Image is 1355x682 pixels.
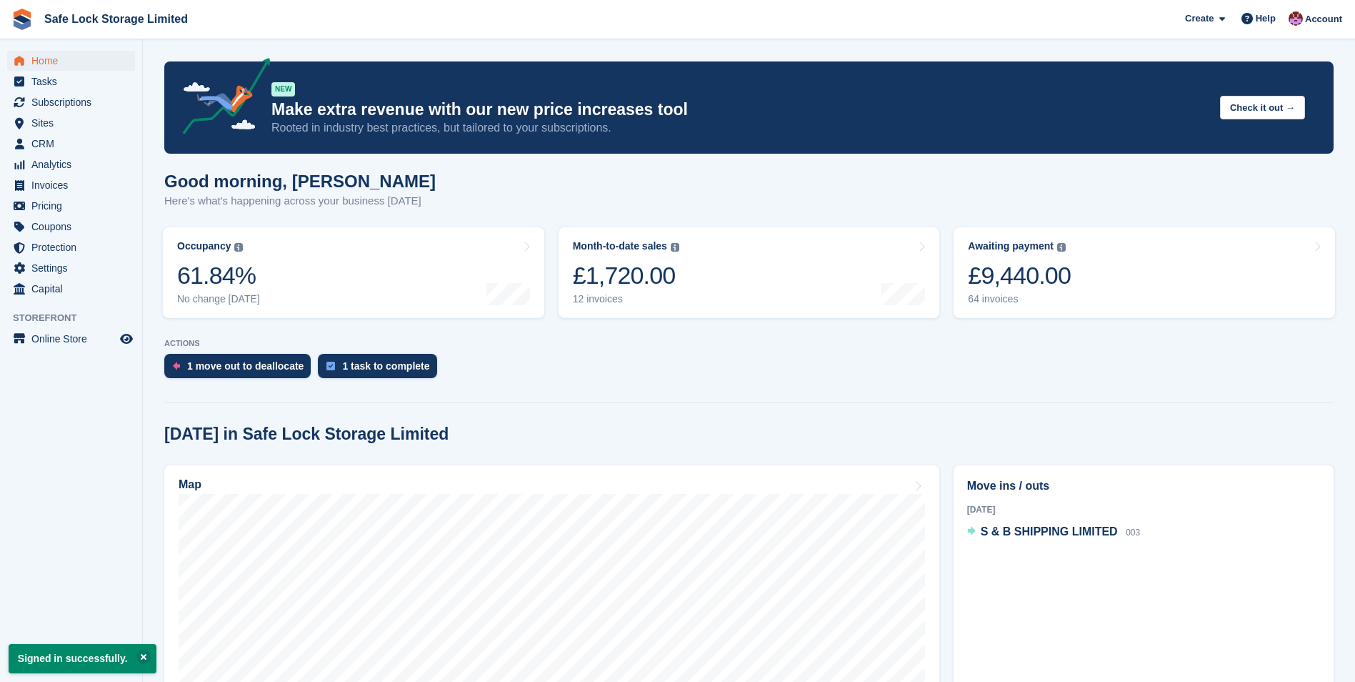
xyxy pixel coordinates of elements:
div: 1 move out to deallocate [187,360,304,372]
span: Protection [31,237,117,257]
div: 64 invoices [968,293,1071,305]
a: 1 move out to deallocate [164,354,318,385]
span: Storefront [13,311,142,325]
a: menu [7,154,135,174]
img: icon-info-grey-7440780725fd019a000dd9b08b2336e03edf1995a4989e88bcd33f0948082b44.svg [671,243,679,252]
a: Month-to-date sales £1,720.00 12 invoices [559,227,940,318]
span: Coupons [31,217,117,237]
div: 61.84% [177,261,260,290]
span: Online Store [31,329,117,349]
a: menu [7,237,135,257]
p: Here's what's happening across your business [DATE] [164,193,436,209]
a: menu [7,71,135,92]
a: menu [7,51,135,71]
a: menu [7,92,135,112]
p: Signed in successfully. [9,644,156,673]
span: CRM [31,134,117,154]
div: £9,440.00 [968,261,1071,290]
a: menu [7,175,135,195]
div: Month-to-date sales [573,240,667,252]
a: menu [7,217,135,237]
button: Check it out → [1220,96,1305,119]
span: Subscriptions [31,92,117,112]
div: Occupancy [177,240,231,252]
span: Analytics [31,154,117,174]
div: £1,720.00 [573,261,679,290]
span: Invoices [31,175,117,195]
a: menu [7,329,135,349]
a: Awaiting payment £9,440.00 64 invoices [954,227,1335,318]
span: Capital [31,279,117,299]
span: S & B SHIPPING LIMITED [981,525,1118,538]
p: Rooted in industry best practices, but tailored to your subscriptions. [271,120,1209,136]
a: Safe Lock Storage Limited [39,7,194,31]
a: menu [7,258,135,278]
h1: Good morning, [PERSON_NAME] [164,172,436,191]
div: 12 invoices [573,293,679,305]
img: price-adjustments-announcement-icon-8257ccfd72463d97f412b2fc003d46551f7dbcb40ab6d574587a9cd5c0d94... [171,58,271,139]
img: icon-info-grey-7440780725fd019a000dd9b08b2336e03edf1995a4989e88bcd33f0948082b44.svg [1057,243,1066,252]
h2: Map [179,478,201,491]
span: Home [31,51,117,71]
a: S & B SHIPPING LIMITED 003 [967,523,1141,542]
h2: [DATE] in Safe Lock Storage Limited [164,425,449,444]
p: ACTIONS [164,339,1334,348]
span: Help [1256,11,1276,26]
span: Sites [31,113,117,133]
div: [DATE] [967,503,1320,516]
a: menu [7,279,135,299]
div: Awaiting payment [968,240,1054,252]
span: Tasks [31,71,117,92]
a: menu [7,113,135,133]
img: stora-icon-8386f47178a22dfd0bd8f6a31ec36ba5ce8667c1dd55bd0f319d3a0aa187defe.svg [11,9,33,30]
h2: Move ins / outs [967,478,1320,495]
div: No change [DATE] [177,293,260,305]
a: 1 task to complete [318,354,444,385]
a: menu [7,196,135,216]
a: menu [7,134,135,154]
span: 003 [1126,528,1140,538]
div: NEW [271,82,295,97]
img: icon-info-grey-7440780725fd019a000dd9b08b2336e03edf1995a4989e88bcd33f0948082b44.svg [234,243,243,252]
span: Settings [31,258,117,278]
span: Pricing [31,196,117,216]
a: Preview store [118,330,135,347]
img: Toni Ebong [1289,11,1303,26]
p: Make extra revenue with our new price increases tool [271,99,1209,120]
span: Create [1185,11,1214,26]
a: Occupancy 61.84% No change [DATE] [163,227,544,318]
div: 1 task to complete [342,360,429,372]
span: Account [1305,12,1342,26]
img: task-75834270c22a3079a89374b754ae025e5fb1db73e45f91037f5363f120a921f8.svg [326,362,335,370]
img: move_outs_to_deallocate_icon-f764333ba52eb49d3ac5e1228854f67142a1ed5810a6f6cc68b1a99e826820c5.svg [173,362,180,370]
